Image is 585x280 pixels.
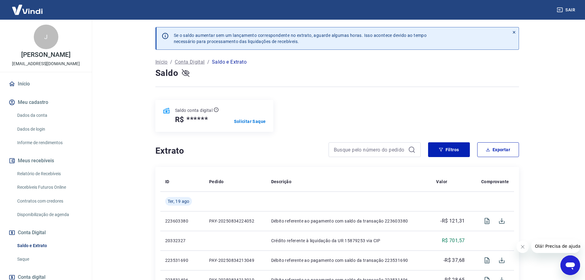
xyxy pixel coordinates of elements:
[494,253,509,268] span: Download
[7,0,47,19] img: Vindi
[15,136,84,149] a: Informe de rendimentos
[440,217,465,225] p: -R$ 121,31
[15,168,84,180] a: Relatório de Recebíveis
[271,257,427,263] p: Débito referente ao pagamento com saldo da transação 223531690
[271,238,427,244] p: Crédito referente à liquidação da UR 15879253 via CIP
[428,142,470,157] button: Filtros
[480,253,494,268] span: Visualizar
[209,218,261,224] p: PAY-20250834224052
[168,198,189,204] span: Ter, 19 ago
[12,61,80,67] p: [EMAIL_ADDRESS][DOMAIN_NAME]
[7,226,84,239] button: Conta Digital
[271,179,292,185] p: Descrição
[175,107,213,113] p: Saldo conta digital
[21,52,70,58] p: [PERSON_NAME]
[165,179,170,185] p: ID
[15,123,84,136] a: Dados de login
[531,239,580,253] iframe: Mensagem da empresa
[15,181,84,194] a: Recebíveis Futuros Online
[155,145,321,157] h4: Extrato
[7,77,84,91] a: Início
[494,214,509,228] span: Download
[436,179,447,185] p: Valor
[34,25,58,49] div: J
[271,218,427,224] p: Débito referente ao pagamento com saldo da transação 223603380
[477,142,519,157] button: Exportar
[481,179,509,185] p: Comprovante
[174,32,427,45] p: Se o saldo aumentar sem um lançamento correspondente no extrato, aguarde algumas horas. Isso acon...
[207,58,209,66] p: /
[7,154,84,168] button: Meus recebíveis
[480,214,494,228] span: Visualizar
[560,255,580,275] iframe: Botão para abrir a janela de mensagens
[443,257,465,264] p: -R$ 37,68
[517,241,529,253] iframe: Fechar mensagem
[155,58,168,66] a: Início
[165,257,199,263] p: 223531690
[442,237,465,244] p: R$ 701,57
[7,96,84,109] button: Meu cadastro
[209,179,224,185] p: Pedido
[234,118,266,124] a: Solicitar Saque
[170,58,172,66] p: /
[15,208,84,221] a: Disponibilização de agenda
[165,238,199,244] p: 20332327
[15,109,84,122] a: Dados da conta
[209,257,261,263] p: PAY-20250834213049
[334,145,406,154] input: Busque pelo número do pedido
[165,218,199,224] p: 223603380
[155,67,178,79] h4: Saldo
[15,239,84,252] a: Saldo e Extrato
[15,195,84,207] a: Contratos com credores
[175,58,205,66] a: Conta Digital
[556,4,578,16] button: Sair
[4,4,52,9] span: Olá! Precisa de ajuda?
[15,253,84,266] a: Saque
[212,58,247,66] p: Saldo e Extrato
